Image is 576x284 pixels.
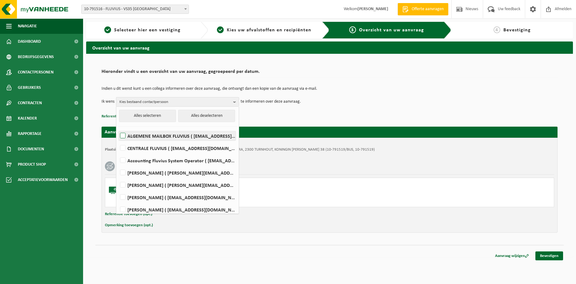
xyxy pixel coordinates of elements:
span: Kies bestaand contactpersoon [119,97,231,107]
button: Referentie toevoegen (opt.) [102,112,149,120]
span: 1 [104,26,111,33]
strong: Plaatsingsadres: [105,148,132,152]
span: Kies uw afvalstoffen en recipiënten [227,28,311,33]
span: 4 [494,26,500,33]
span: Gebruikers [18,80,41,95]
td: FLUVIUS VS35 KEMPEN/MAGAZIJN, KLANTENKANTOOR EN INFRA, 2300 TURNHOUT, KONINGIN [PERSON_NAME] 38 (... [138,147,375,152]
div: Ophalen zakken/bigbags [133,191,354,196]
span: 10-791516 - FLUVIUS - VS35 KEMPEN [82,5,189,14]
p: te informeren over deze aanvraag. [241,97,301,106]
label: [PERSON_NAME] ( [PERSON_NAME][EMAIL_ADDRESS][DOMAIN_NAME] ) [119,180,236,190]
a: 2Kies uw afvalstoffen en recipiënten [211,26,318,34]
span: Kalender [18,111,37,126]
strong: Aanvraag voor [DATE] [105,130,151,135]
span: Documenten [18,141,44,157]
label: [PERSON_NAME] ( [PERSON_NAME][EMAIL_ADDRESS][DOMAIN_NAME] ) [119,168,236,177]
a: Aanvraag wijzigen [490,251,534,260]
img: BL-SO-LV.png [108,181,127,199]
div: Aantal: 1 [133,199,354,204]
span: Dashboard [18,34,41,49]
label: ALGEMENE MAILBOX FLUVIUS ( [EMAIL_ADDRESS][DOMAIN_NAME] ) [119,131,236,140]
p: Indien u dit wenst kunt u een collega informeren over deze aanvraag, die ontvangt dan een kopie v... [102,87,558,91]
h2: Hieronder vindt u een overzicht van uw aanvraag, gegroepeerd per datum. [102,69,558,77]
span: 10-791516 - FLUVIUS - VS35 KEMPEN [81,5,189,14]
button: Alles selecteren [119,110,176,122]
button: Kies bestaand contactpersoon [116,97,239,106]
p: Ik wens [102,97,114,106]
a: Offerte aanvragen [398,3,448,15]
strong: [PERSON_NAME] [358,7,388,11]
h2: Overzicht van uw aanvraag [86,41,573,53]
span: Acceptatievoorwaarden [18,172,68,187]
span: Navigatie [18,18,37,34]
label: Accounting Fluvius System Operator ( [EMAIL_ADDRESS][DOMAIN_NAME] ) [119,156,236,165]
label: [PERSON_NAME] ( [EMAIL_ADDRESS][DOMAIN_NAME] ) [119,193,236,202]
span: Bedrijfsgegevens [18,49,54,65]
a: 1Selecteer hier een vestiging [89,26,196,34]
span: Product Shop [18,157,46,172]
span: Rapportage [18,126,42,141]
span: Contracten [18,95,42,111]
button: Opmerking toevoegen (opt.) [105,221,153,229]
a: Bevestigen [535,251,563,260]
button: Alles deselecteren [178,110,235,122]
span: Bevestiging [503,28,531,33]
label: CENTRALE FLUVIUS ( [EMAIL_ADDRESS][DOMAIN_NAME] ) [119,144,236,153]
span: Selecteer hier een vestiging [114,28,181,33]
label: [PERSON_NAME] ( [EMAIL_ADDRESS][DOMAIN_NAME] ) [119,205,236,214]
span: Overzicht van uw aanvraag [359,28,424,33]
button: Referentie toevoegen (opt.) [105,210,152,218]
span: Contactpersonen [18,65,54,80]
span: 3 [349,26,356,33]
span: Offerte aanvragen [410,6,445,12]
span: 2 [217,26,224,33]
